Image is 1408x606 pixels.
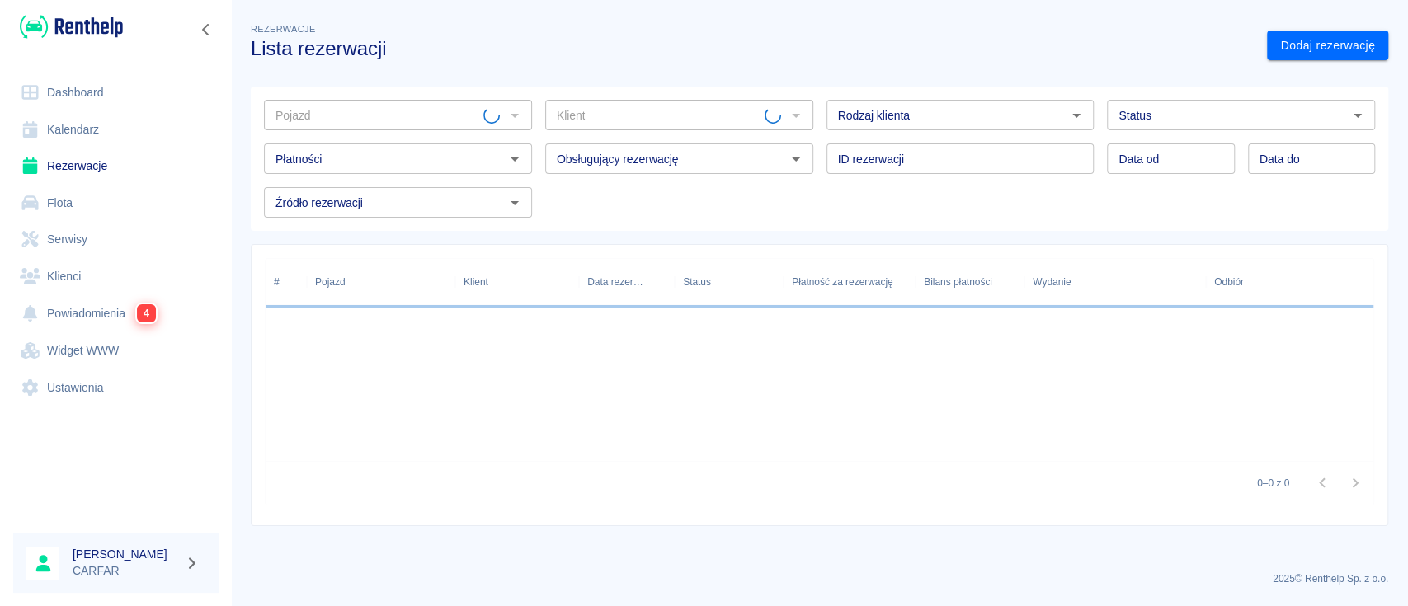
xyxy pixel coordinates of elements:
img: Renthelp logo [20,13,123,40]
div: # [266,259,307,305]
div: Pojazd [315,259,345,305]
div: Bilans płatności [916,259,1024,305]
a: Rezerwacje [13,148,219,185]
button: Sort [1071,270,1094,294]
a: Dodaj rezerwację [1267,31,1388,61]
p: 0–0 z 0 [1257,476,1289,491]
h3: Lista rezerwacji [251,37,1254,60]
p: 2025 © Renthelp Sp. z o.o. [251,571,1388,586]
div: Data rezerwacji [587,259,643,305]
h6: [PERSON_NAME] [73,546,178,562]
button: Otwórz [1346,104,1369,127]
button: Otwórz [503,148,526,171]
div: Klient [464,259,488,305]
button: Otwórz [503,191,526,214]
a: Renthelp logo [13,13,123,40]
a: Serwisy [13,221,219,258]
div: Data rezerwacji [579,259,675,305]
div: Płatność za rezerwację [784,259,916,305]
div: Odbiór [1214,259,1244,305]
a: Powiadomienia4 [13,294,219,332]
button: Otwórz [1065,104,1088,127]
div: Klient [455,259,579,305]
a: Widget WWW [13,332,219,369]
p: CARFAR [73,562,178,580]
div: Pojazd [307,259,455,305]
div: # [274,259,280,305]
span: 4 [137,304,156,322]
input: DD.MM.YYYY [1107,143,1234,174]
a: Flota [13,185,219,222]
div: Odbiór [1206,259,1387,305]
div: Status [675,259,784,305]
div: Wydanie [1033,259,1071,305]
a: Kalendarz [13,111,219,148]
div: Płatność za rezerwację [792,259,893,305]
a: Ustawienia [13,369,219,406]
div: Status [683,259,711,305]
input: DD.MM.YYYY [1248,143,1375,174]
div: Bilans płatności [924,259,992,305]
button: Sort [1244,270,1267,294]
div: Wydanie [1024,259,1206,305]
button: Otwórz [784,148,808,171]
button: Sort [643,270,666,294]
a: Dashboard [13,74,219,111]
a: Klienci [13,258,219,295]
button: Zwiń nawigację [194,19,219,40]
span: Rezerwacje [251,24,315,34]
